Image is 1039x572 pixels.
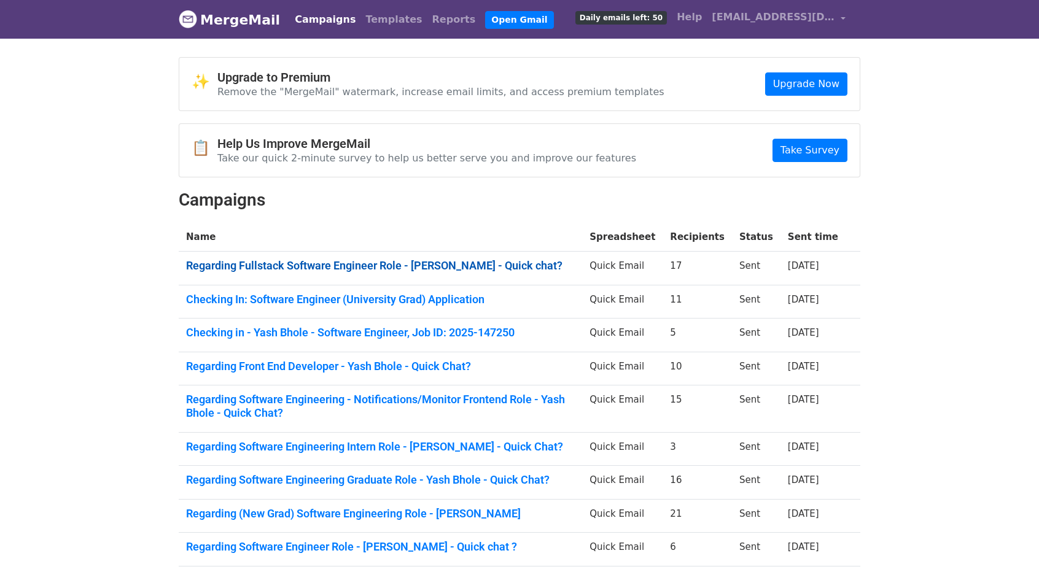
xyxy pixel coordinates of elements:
[575,11,667,25] span: Daily emails left: 50
[663,385,732,432] td: 15
[780,223,846,252] th: Sent time
[732,223,780,252] th: Status
[732,533,780,566] td: Sent
[788,294,819,305] a: [DATE]
[788,260,819,271] a: [DATE]
[582,285,663,319] td: Quick Email
[732,252,780,285] td: Sent
[582,499,663,533] td: Quick Email
[217,152,636,164] p: Take our quick 2-minute survey to help us better serve you and improve our features
[186,540,575,554] a: Regarding Software Engineer Role - [PERSON_NAME] - Quick chat ?
[663,223,732,252] th: Recipients
[663,533,732,566] td: 6
[663,285,732,319] td: 11
[186,440,575,454] a: Regarding Software Engineering Intern Role - [PERSON_NAME] - Quick Chat?
[732,385,780,432] td: Sent
[788,508,819,519] a: [DATE]
[672,5,707,29] a: Help
[186,473,575,487] a: Regarding Software Engineering Graduate Role - Yash Bhole - Quick Chat?
[788,541,819,552] a: [DATE]
[663,499,732,533] td: 21
[360,7,427,32] a: Templates
[217,85,664,98] p: Remove the "MergeMail" watermark, increase email limits, and access premium templates
[732,432,780,466] td: Sent
[582,252,663,285] td: Quick Email
[582,432,663,466] td: Quick Email
[179,7,280,33] a: MergeMail
[179,10,197,28] img: MergeMail logo
[192,139,217,157] span: 📋
[186,393,575,419] a: Regarding Software Engineering - Notifications/Monitor Frontend Role - Yash Bhole - Quick Chat?
[427,7,481,32] a: Reports
[732,466,780,500] td: Sent
[582,385,663,432] td: Quick Email
[663,432,732,466] td: 3
[186,326,575,339] a: Checking in - Yash Bhole - Software Engineer, Job ID: 2025-147250
[186,293,575,306] a: Checking In: Software Engineer (University Grad) Application
[290,7,360,32] a: Campaigns
[772,139,847,162] a: Take Survey
[582,352,663,385] td: Quick Email
[570,5,672,29] a: Daily emails left: 50
[788,361,819,372] a: [DATE]
[788,327,819,338] a: [DATE]
[217,70,664,85] h4: Upgrade to Premium
[179,223,582,252] th: Name
[732,319,780,352] td: Sent
[788,441,819,452] a: [DATE]
[663,319,732,352] td: 5
[217,136,636,151] h4: Help Us Improve MergeMail
[978,513,1039,572] iframe: Chat Widget
[765,72,847,96] a: Upgrade Now
[663,466,732,500] td: 16
[186,360,575,373] a: Regarding Front End Developer - Yash Bhole - Quick Chat?
[582,319,663,352] td: Quick Email
[582,466,663,500] td: Quick Email
[186,507,575,520] a: Regarding (New Grad) Software Engineering Role - [PERSON_NAME]
[186,259,575,272] a: Regarding Fullstack Software Engineer Role - [PERSON_NAME] - Quick chat?
[582,223,663,252] th: Spreadsheet
[582,533,663,566] td: Quick Email
[732,352,780,385] td: Sent
[179,190,860,211] h2: Campaigns
[707,5,850,34] a: [EMAIL_ADDRESS][DOMAIN_NAME]
[485,11,553,29] a: Open Gmail
[663,352,732,385] td: 10
[732,499,780,533] td: Sent
[663,252,732,285] td: 17
[732,285,780,319] td: Sent
[788,394,819,405] a: [DATE]
[192,73,217,91] span: ✨
[712,10,835,25] span: [EMAIL_ADDRESS][DOMAIN_NAME]
[788,474,819,485] a: [DATE]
